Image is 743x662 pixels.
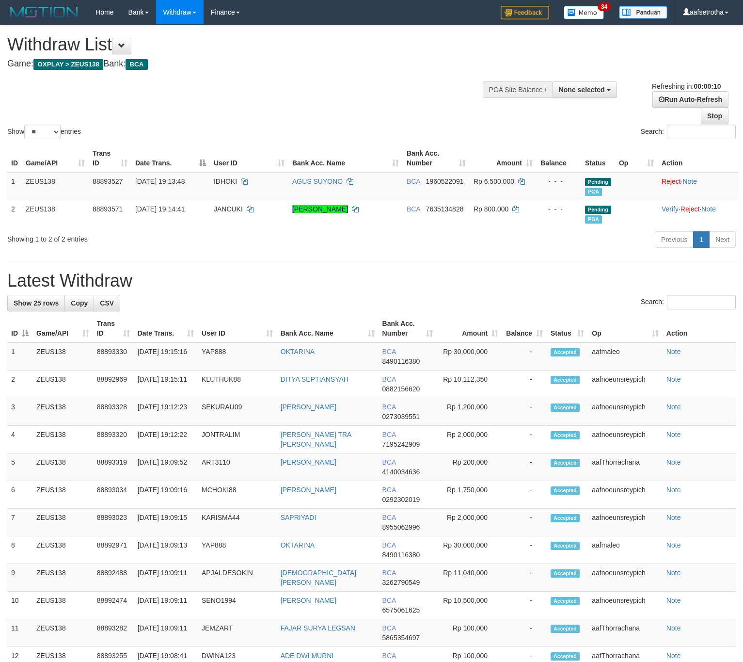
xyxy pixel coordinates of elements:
[281,458,336,466] a: [PERSON_NAME]
[382,606,420,614] span: Copy 6575061625 to clipboard
[666,375,681,383] a: Note
[540,177,577,186] div: - - -
[214,205,243,213] span: JANCUKI
[437,398,502,426] td: Rp 1,200,000
[198,371,277,398] td: KLUTHUK88
[502,453,547,481] td: -
[382,634,420,642] span: Copy 5865354697 to clipboard
[588,509,663,536] td: aafnoeunsreypich
[551,459,580,467] span: Accepted
[32,619,93,647] td: ZEUS138
[666,403,681,411] a: Note
[502,342,547,371] td: -
[7,619,32,647] td: 11
[551,486,580,495] span: Accepted
[382,496,420,503] span: Copy 0292302019 to clipboard
[585,215,602,224] span: Marked by aafnoeunsreypich
[585,188,602,196] span: Marked by aafnoeunsreypich
[7,125,81,139] label: Show entries
[667,295,736,309] input: Search:
[682,178,697,185] a: Note
[663,315,736,342] th: Action
[281,541,315,549] a: OKTARINA
[537,145,581,172] th: Balance
[32,426,93,453] td: ZEUS138
[437,481,502,509] td: Rp 1,750,000
[652,82,721,90] span: Refreshing in:
[94,295,120,311] a: CSV
[7,315,32,342] th: ID: activate to sort column descending
[551,569,580,578] span: Accepted
[71,299,88,307] span: Copy
[32,371,93,398] td: ZEUS138
[559,86,605,94] span: None selected
[32,481,93,509] td: ZEUS138
[7,200,22,227] td: 2
[134,371,198,398] td: [DATE] 19:15:11
[502,315,547,342] th: Balance: activate to sort column ascending
[32,564,93,592] td: ZEUS138
[540,204,577,214] div: - - -
[7,453,32,481] td: 5
[198,315,277,342] th: User ID: activate to sort column ascending
[134,564,198,592] td: [DATE] 19:09:11
[33,59,103,70] span: OXPLAY > ZEUS138
[281,486,336,494] a: [PERSON_NAME]
[93,205,123,213] span: 88893571
[24,125,61,139] select: Showentries
[619,6,667,19] img: panduan.png
[281,624,355,632] a: FAJAR SURYA LEGSAN
[198,509,277,536] td: KARISMA44
[382,468,420,476] span: Copy 4140034636 to clipboard
[32,398,93,426] td: ZEUS138
[93,371,134,398] td: 88892969
[666,541,681,549] a: Note
[655,231,694,248] a: Previous
[551,625,580,633] span: Accepted
[7,371,32,398] td: 2
[7,342,32,371] td: 1
[437,564,502,592] td: Rp 11,040,000
[470,145,537,172] th: Amount: activate to sort column ascending
[134,398,198,426] td: [DATE] 19:12:23
[134,426,198,453] td: [DATE] 19:12:22
[551,348,580,356] span: Accepted
[662,205,679,213] a: Verify
[658,145,738,172] th: Action
[709,231,736,248] a: Next
[14,299,59,307] span: Show 25 rows
[32,592,93,619] td: ZEUS138
[437,342,502,371] td: Rp 30,000,000
[585,178,611,186] span: Pending
[93,536,134,564] td: 88892971
[89,145,131,172] th: Trans ID: activate to sort column ascending
[93,453,134,481] td: 88893319
[407,205,420,213] span: BCA
[382,440,420,448] span: Copy 7195242909 to clipboard
[32,509,93,536] td: ZEUS138
[7,230,302,244] div: Showing 1 to 2 of 2 entries
[7,481,32,509] td: 6
[426,178,464,185] span: Copy 1960522091 to clipboard
[615,145,658,172] th: Op: activate to sort column ascending
[93,426,134,453] td: 88893320
[474,205,508,213] span: Rp 800.000
[281,403,336,411] a: [PERSON_NAME]
[32,342,93,371] td: ZEUS138
[198,481,277,509] td: MCHOKI88
[588,371,663,398] td: aafnoeunsreypich
[437,371,502,398] td: Rp 10,112,350
[553,81,617,98] button: None selected
[588,536,663,564] td: aafmaleo
[382,579,420,586] span: Copy 3262790549 to clipboard
[292,178,343,185] a: AGUS SUYONO
[7,536,32,564] td: 8
[7,426,32,453] td: 4
[407,178,420,185] span: BCA
[502,426,547,453] td: -
[437,619,502,647] td: Rp 100,000
[7,5,81,19] img: MOTION_logo.png
[598,2,611,11] span: 34
[7,509,32,536] td: 7
[292,205,348,213] a: [PERSON_NAME]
